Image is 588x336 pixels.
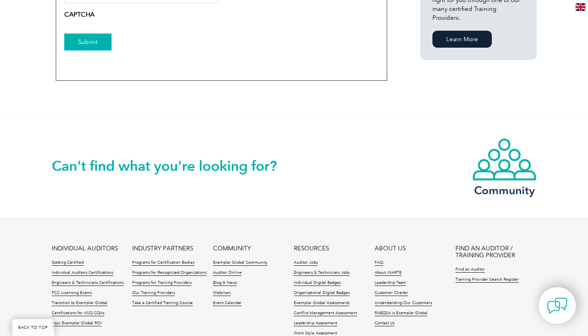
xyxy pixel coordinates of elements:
[432,31,492,48] a: Learn More
[455,267,485,273] a: Find an Auditor
[294,270,350,276] a: Engineers & Technicians Jobs
[472,185,537,195] h3: Community
[52,245,118,252] a: INDIVIDUAL AUDITORS
[375,270,402,276] a: About iNARTE
[132,280,192,286] a: Programs for Training Providers
[52,300,107,306] a: Transition to Exemplar Global
[472,138,537,195] a: Community
[52,160,294,172] h2: Can't find what you're looking for?
[294,300,350,306] a: Exemplar Global Assessments
[294,321,337,326] a: Leadership Assessment
[375,321,394,326] a: Contact Us
[375,260,383,266] a: FAQ
[547,296,567,316] img: contact-chat.png
[52,270,113,276] a: Individual Auditors Certifications
[375,245,406,252] a: ABOUT US
[52,290,92,296] a: FCC Licensing Exams
[213,260,268,266] a: Exemplar Global Community
[375,300,432,306] a: Understanding Our Customers
[64,34,112,50] input: Submit
[213,270,242,276] a: Auditor Online
[213,245,251,252] a: COMMUNITY
[213,280,237,286] a: Blog & News
[375,290,408,296] a: Customer Charter
[213,300,242,306] a: Event Calendar
[132,300,193,306] a: Take a Certified Training Course
[294,260,318,266] a: Auditor Jobs
[52,260,84,266] a: Getting Certified
[132,260,194,266] a: Programs for Certification Bodies
[12,319,54,336] a: BACK TO TOP
[375,311,428,316] a: RABQSA is Exemplar Global
[455,245,536,259] a: FIND AN AUDITOR / TRAINING PROVIDER
[64,10,95,19] label: CAPTCHA
[472,138,537,181] img: icon-community.webp
[213,290,231,296] a: Webinars
[294,245,329,252] a: RESOURCES
[575,3,586,11] img: en
[455,277,519,283] a: Training Provider Search Register
[132,270,207,276] a: Programs for Recognized Organizations
[52,311,104,316] a: Certifications for ASQ CQAs
[52,321,102,326] a: Your Exemplar Global ROI
[132,290,175,296] a: Our Training Providers
[52,280,124,286] a: Engineers & Technicians Certifications
[294,280,341,286] a: Individual Digital Badges
[294,290,350,296] a: Organizational Digital Badges
[375,280,406,286] a: Leadership Team
[132,245,193,252] a: INDUSTRY PARTNERS
[294,311,357,316] a: Conflict Management Assessment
